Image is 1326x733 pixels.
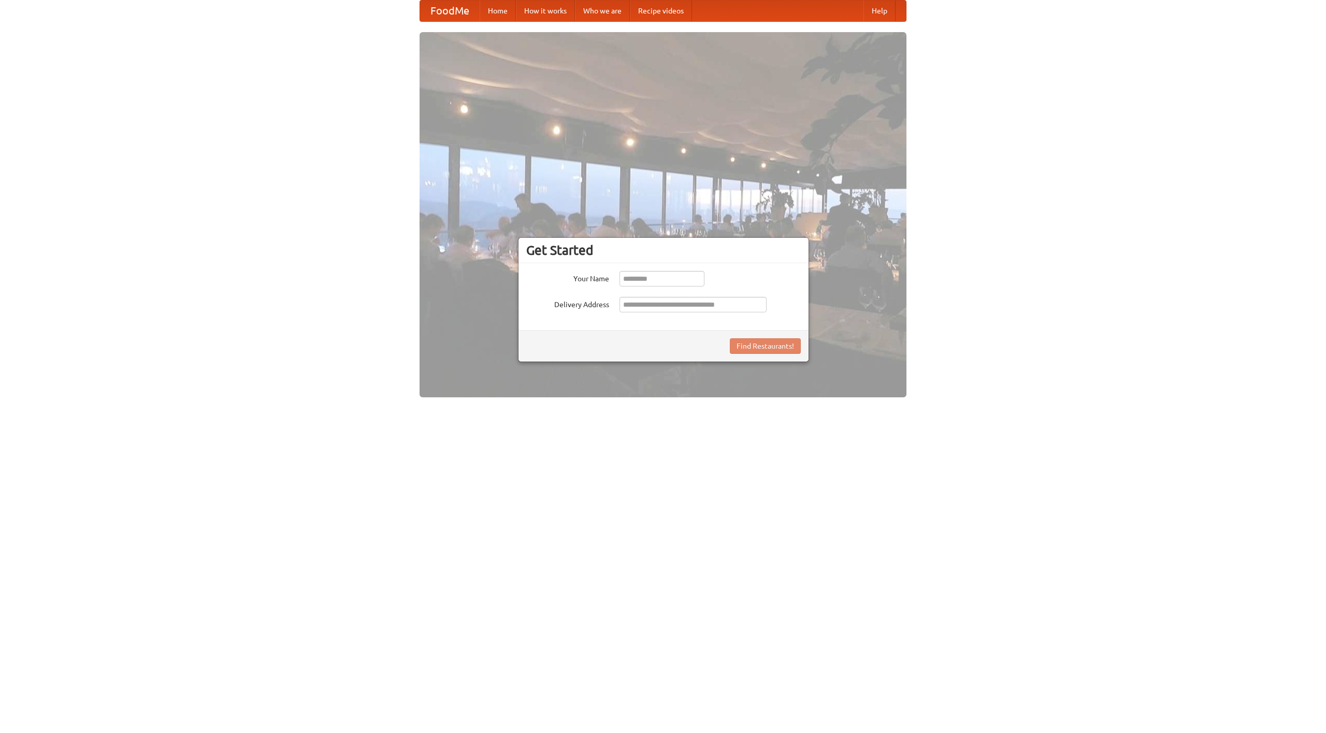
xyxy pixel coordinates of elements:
a: Help [863,1,896,21]
label: Delivery Address [526,297,609,310]
a: Home [480,1,516,21]
a: Who we are [575,1,630,21]
a: How it works [516,1,575,21]
a: FoodMe [420,1,480,21]
label: Your Name [526,271,609,284]
h3: Get Started [526,242,801,258]
button: Find Restaurants! [730,338,801,354]
a: Recipe videos [630,1,692,21]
